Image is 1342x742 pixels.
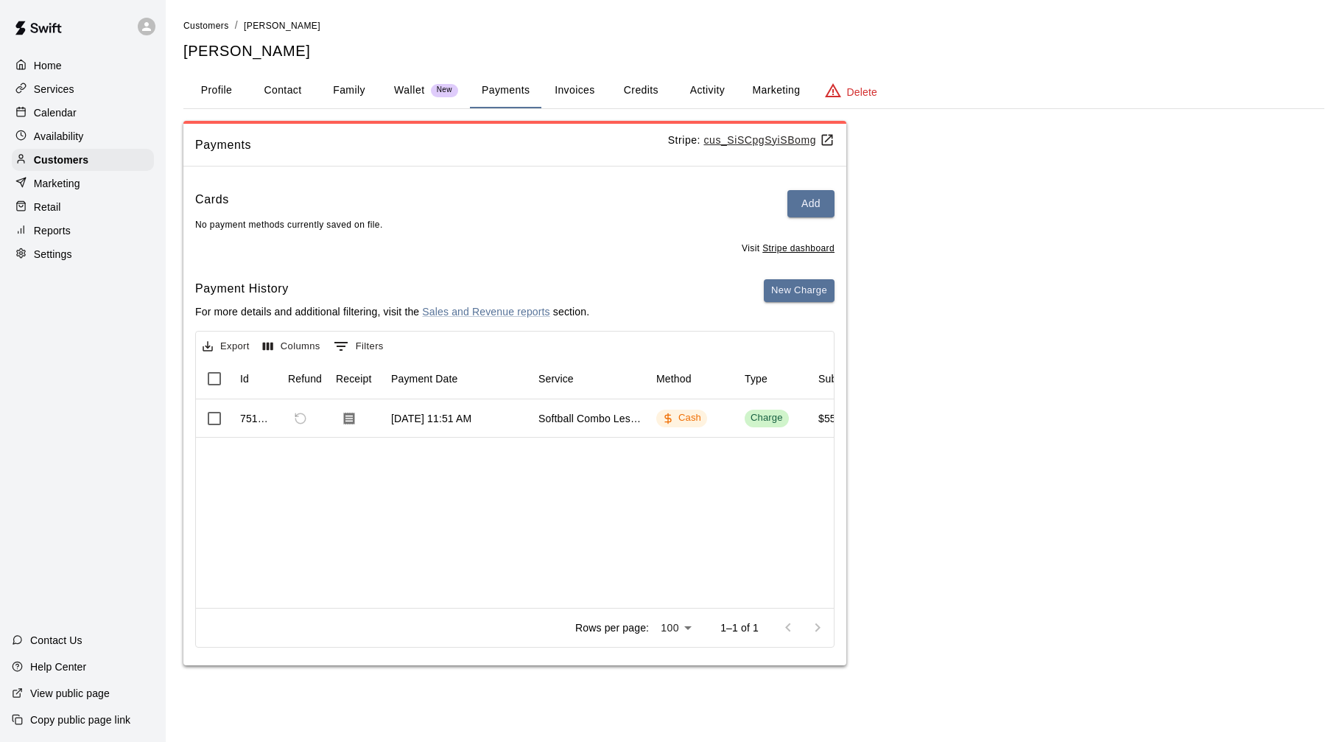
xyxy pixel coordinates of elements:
[745,358,767,399] div: Type
[391,358,458,399] div: Payment Date
[235,18,238,33] li: /
[34,105,77,120] p: Calendar
[195,220,383,230] span: No payment methods currently saved on file.
[34,200,61,214] p: Retail
[740,73,812,108] button: Marketing
[233,358,281,399] div: Id
[34,82,74,97] p: Services
[662,411,701,425] div: Cash
[541,73,608,108] button: Invoices
[281,358,329,399] div: Refund
[704,134,835,146] a: cus_SiSCpgSyiSBomg
[531,358,649,399] div: Service
[30,686,110,701] p: View public page
[720,620,759,635] p: 1–1 of 1
[34,153,88,167] p: Customers
[288,358,322,399] div: Refund
[240,411,273,426] div: 751428
[30,659,86,674] p: Help Center
[649,358,737,399] div: Method
[422,306,549,318] a: Sales and Revenue reports
[34,176,80,191] p: Marketing
[30,713,130,727] p: Copy public page link
[847,85,877,99] p: Delete
[608,73,674,108] button: Credits
[183,19,229,31] a: Customers
[538,358,574,399] div: Service
[30,633,82,648] p: Contact Us
[737,358,811,399] div: Type
[183,21,229,31] span: Customers
[244,21,320,31] span: [PERSON_NAME]
[34,223,71,238] p: Reports
[336,405,362,432] button: Download Receipt
[655,617,697,639] div: 100
[787,190,835,217] button: Add
[12,125,154,147] a: Availability
[34,58,62,73] p: Home
[12,172,154,195] a: Marketing
[12,55,154,77] a: Home
[384,358,531,399] div: Payment Date
[431,85,458,95] span: New
[12,196,154,218] a: Retail
[575,620,649,635] p: Rows per page:
[240,358,249,399] div: Id
[34,247,72,262] p: Settings
[391,411,471,426] div: Aug 12, 2025, 11:51 AM
[668,133,835,148] p: Stripe:
[656,358,692,399] div: Method
[818,358,857,399] div: Subtotal
[183,18,1324,34] nav: breadcrumb
[183,73,250,108] button: Profile
[12,149,154,171] a: Customers
[330,335,387,358] button: Show filters
[674,73,740,108] button: Activity
[250,73,316,108] button: Contact
[259,335,324,358] button: Select columns
[470,73,541,108] button: Payments
[12,78,154,100] a: Services
[34,129,84,144] p: Availability
[12,243,154,265] a: Settings
[751,411,783,425] div: Charge
[329,358,384,399] div: Receipt
[195,279,589,298] h6: Payment History
[183,41,1324,61] h5: [PERSON_NAME]
[195,190,229,217] h6: Cards
[764,279,835,302] button: New Charge
[811,358,885,399] div: Subtotal
[12,220,154,242] a: Reports
[195,136,668,155] span: Payments
[742,242,835,256] span: Visit
[183,73,1324,108] div: basic tabs example
[288,406,313,431] span: Refund payment
[818,411,851,426] div: $55.00
[12,102,154,124] a: Calendar
[336,358,372,399] div: Receipt
[195,304,589,319] p: For more details and additional filtering, visit the section.
[199,335,253,358] button: Export
[762,243,835,253] a: Stripe dashboard
[538,411,642,426] div: Softball Combo Lesson
[394,83,425,98] p: Wallet
[316,73,382,108] button: Family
